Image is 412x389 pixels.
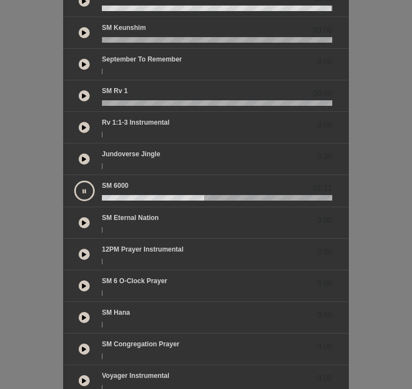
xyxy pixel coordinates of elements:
span: 0.00 [317,278,332,289]
span: 0.00 [317,341,332,352]
span: 0.00 [317,372,332,384]
p: SM 6 o-clock prayer [102,276,167,286]
span: 0.00 [317,151,332,162]
span: 0.00 [317,309,332,321]
p: SM Congregation Prayer [102,339,179,349]
p: SM 6000 [102,181,128,191]
span: 0.00 [317,119,332,131]
span: 00:00 [313,88,332,99]
p: 12PM Prayer Instrumental [102,244,183,254]
p: September to Remember [102,54,182,64]
span: 00:00 [313,24,332,36]
p: SM Rv 1 [102,86,128,96]
p: SM Eternal Nation [102,213,159,223]
span: 01:11 [313,182,332,194]
p: SM Hana [102,308,130,318]
p: Jundoverse Jingle [102,149,160,159]
span: 0.00 [317,56,332,68]
span: 0.00 [317,246,332,258]
p: Rv 1:1-3 Instrumental [102,117,169,127]
span: 0.00 [317,214,332,226]
p: SM Keunshim [102,23,146,33]
p: Voyager Instrumental [102,371,169,381]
